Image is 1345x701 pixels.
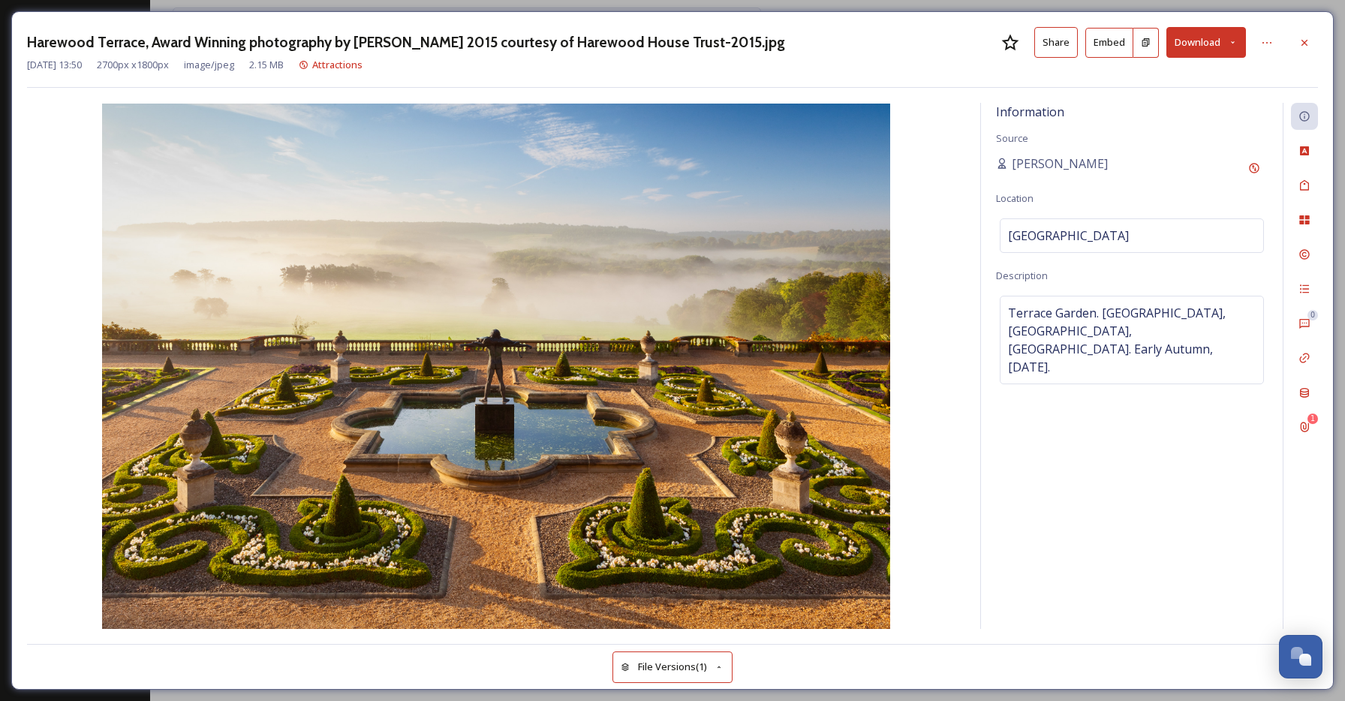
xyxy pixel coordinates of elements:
span: [GEOGRAPHIC_DATA] [1008,227,1129,245]
button: Open Chat [1279,635,1322,678]
span: Terrace Garden. [GEOGRAPHIC_DATA],[GEOGRAPHIC_DATA], [GEOGRAPHIC_DATA]. Early Autumn, [DATE]. [1008,304,1256,376]
span: Description [996,269,1048,282]
span: Information [996,104,1064,120]
span: Location [996,191,1034,205]
span: Source [996,131,1028,145]
span: [PERSON_NAME] [1012,155,1108,173]
span: image/jpeg [184,58,234,72]
button: Embed [1085,28,1133,58]
div: 0 [1307,310,1318,320]
div: 1 [1307,414,1318,424]
span: 2700 px x 1800 px [97,58,169,72]
img: Harewood%20Terrace%2C%20Award%20Winning%20photography%20by%20Lee%20Beel%202015%20courtesy%20of%20... [27,104,965,629]
span: Attractions [312,58,363,71]
span: 2.15 MB [249,58,284,72]
button: File Versions(1) [612,651,733,682]
h3: Harewood Terrace, Award Winning photography by [PERSON_NAME] 2015 courtesy of Harewood House Trus... [27,32,785,53]
span: [DATE] 13:50 [27,58,82,72]
button: Share [1034,27,1078,58]
button: Download [1166,27,1246,58]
